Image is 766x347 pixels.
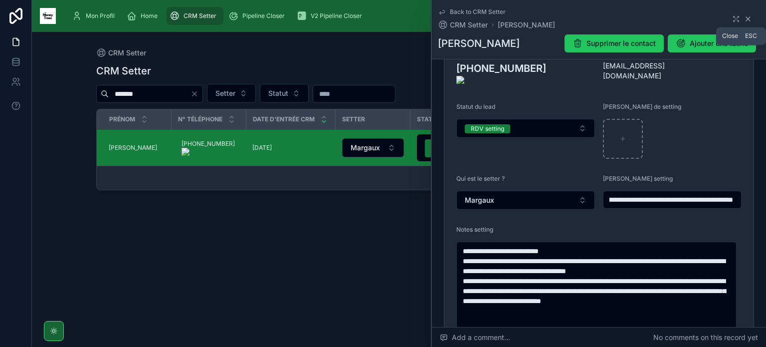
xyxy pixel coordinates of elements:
span: Notes setting [456,226,493,233]
span: Prénom [109,115,135,123]
button: Select Button [456,191,595,210]
span: Ajouter une tâche [690,38,748,48]
onoff-telecom-ce-phone-number-wrapper: [PHONE_NUMBER] [182,140,235,147]
a: Select Button [342,138,404,158]
span: Margaux [465,195,494,205]
a: CRM Setter [438,20,488,30]
a: Mon Profil [69,7,122,25]
button: Select Button [342,138,404,157]
button: Ajouter une tâche [668,34,756,52]
span: Qui est le setter ? [456,175,505,182]
span: [PERSON_NAME] de setting [603,103,681,110]
button: Supprimer le contact [565,34,664,52]
span: CRM Setter [450,20,488,30]
a: Back to CRM Setter [438,8,506,16]
h1: [PERSON_NAME] [438,36,520,50]
h1: CRM Setter [96,64,151,78]
a: [PERSON_NAME] [498,20,555,30]
a: CRM Setter [96,48,146,58]
span: [DATE] [252,144,272,152]
a: CRM Setter [167,7,223,25]
span: V2 Pipeline Closer [311,12,362,20]
span: Back to CRM Setter [450,8,506,16]
span: Close [722,32,738,40]
span: [EMAIL_ADDRESS][DOMAIN_NAME] [603,61,693,81]
span: Statut du lead [417,115,469,123]
button: Select Button [260,84,309,103]
button: Clear [191,90,202,98]
a: [PERSON_NAME] [109,144,166,152]
span: Mon Profil [86,12,115,20]
span: Esc [743,32,759,40]
span: [PERSON_NAME] [109,144,157,152]
span: Pipeline Closer [242,12,285,20]
div: scrollable content [64,5,726,27]
span: [PERSON_NAME] setting [603,175,673,182]
a: V2 Pipeline Closer [294,7,369,25]
span: Setter [342,115,365,123]
a: [DATE] [252,144,330,152]
div: RDV setting [471,124,504,133]
a: Pipeline Closer [225,7,292,25]
span: Home [141,12,158,20]
span: CRM Setter [184,12,216,20]
img: actions-icon.png [182,148,235,156]
a: [PHONE_NUMBER] [178,136,240,160]
a: Select Button [416,134,482,162]
img: actions-icon.png [456,76,595,84]
span: Date d'entrée CRM [253,115,315,123]
span: CRM Setter [108,48,146,58]
span: Margaux [351,143,380,153]
span: Add a comment... [440,333,510,343]
a: Home [124,7,165,25]
button: Select Button [207,84,256,103]
span: Setter [215,88,235,98]
onoff-telecom-ce-phone-number-wrapper: [PHONE_NUMBER] [456,62,546,74]
img: App logo [40,8,56,24]
span: Statut [268,88,288,98]
span: Statut du lead [456,103,495,110]
span: Supprimer le contact [586,38,656,48]
button: Select Button [417,134,482,161]
span: N° Téléphone [178,115,222,123]
button: Select Button [456,119,595,138]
